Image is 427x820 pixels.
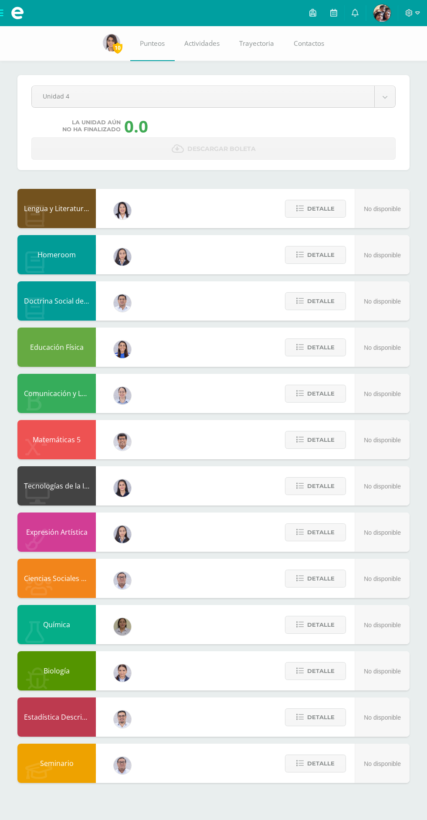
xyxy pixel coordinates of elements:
[364,298,401,305] span: No disponible
[114,248,131,266] img: 35694fb3d471466e11a043d39e0d13e5.png
[364,205,401,212] span: No disponible
[17,420,96,459] div: Matemáticas 5
[114,711,131,728] img: 54231652241166600daeb3395b4f1510.png
[114,526,131,543] img: 35694fb3d471466e11a043d39e0d13e5.png
[307,571,335,587] span: Detalle
[285,200,346,218] button: Detalle
[17,651,96,690] div: Biología
[17,697,96,737] div: Estadística Descriptiva
[113,42,122,53] span: 10
[114,202,131,219] img: fd1196377973db38ffd7ffd912a4bf7e.png
[17,605,96,644] div: Química
[114,433,131,451] img: 01ec045deed16b978cfcd964fb0d0c55.png
[307,524,335,540] span: Detalle
[364,622,401,629] span: No disponible
[364,252,401,259] span: No disponible
[17,328,96,367] div: Educación Física
[17,512,96,552] div: Expresión Artística
[140,39,165,48] span: Punteos
[62,119,121,133] span: La unidad aún no ha finalizado
[17,559,96,598] div: Ciencias Sociales y Formación Ciudadana 5
[307,709,335,725] span: Detalle
[114,618,131,635] img: 3af43c4f3931345fadf8ce10480f33e2.png
[364,575,401,582] span: No disponible
[364,529,401,536] span: No disponible
[307,293,335,309] span: Detalle
[285,708,346,726] button: Detalle
[285,477,346,495] button: Detalle
[285,523,346,541] button: Detalle
[364,390,401,397] span: No disponible
[17,466,96,506] div: Tecnologías de la Información y la Comunicación 5
[307,432,335,448] span: Detalle
[307,201,335,217] span: Detalle
[184,39,220,48] span: Actividades
[32,86,395,107] a: Unidad 4
[17,374,96,413] div: Comunicación y Lenguaje L3 (Inglés) 5
[307,339,335,355] span: Detalle
[285,755,346,772] button: Detalle
[114,664,131,682] img: 855b3dd62270c154f2b859b7888d8297.png
[307,755,335,772] span: Detalle
[17,744,96,783] div: Seminario
[285,292,346,310] button: Detalle
[187,138,256,160] span: Descargar boleta
[124,115,148,137] div: 0.0
[285,385,346,403] button: Detalle
[307,386,335,402] span: Detalle
[285,431,346,449] button: Detalle
[17,235,96,274] div: Homeroom
[239,39,274,48] span: Trayectoria
[43,86,363,106] span: Unidad 4
[307,478,335,494] span: Detalle
[307,663,335,679] span: Detalle
[364,437,401,444] span: No disponible
[307,247,335,263] span: Detalle
[364,344,401,351] span: No disponible
[130,26,175,61] a: Punteos
[285,616,346,634] button: Detalle
[364,668,401,675] span: No disponible
[230,26,284,61] a: Trayectoria
[285,338,346,356] button: Detalle
[285,662,346,680] button: Detalle
[364,483,401,490] span: No disponible
[364,714,401,721] span: No disponible
[284,26,334,61] a: Contactos
[175,26,230,61] a: Actividades
[114,387,131,404] img: daba15fc5312cea3888e84612827f950.png
[17,189,96,228] div: Lengua y Literatura 5
[114,479,131,497] img: dbcf09110664cdb6f63fe058abfafc14.png
[17,281,96,321] div: Doctrina Social de la Iglesia
[307,617,335,633] span: Detalle
[114,757,131,774] img: 5778bd7e28cf89dedf9ffa8080fc1cd8.png
[114,341,131,358] img: 0eea5a6ff783132be5fd5ba128356f6f.png
[364,760,401,767] span: No disponible
[285,570,346,588] button: Detalle
[373,4,391,22] img: 2888544038d106339d2fbd494f6dd41f.png
[114,572,131,589] img: 5778bd7e28cf89dedf9ffa8080fc1cd8.png
[294,39,324,48] span: Contactos
[114,294,131,312] img: 15aaa72b904403ebb7ec886ca542c491.png
[103,34,120,51] img: ea47ce28a7496064ea32b8adea22b8c5.png
[285,246,346,264] button: Detalle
